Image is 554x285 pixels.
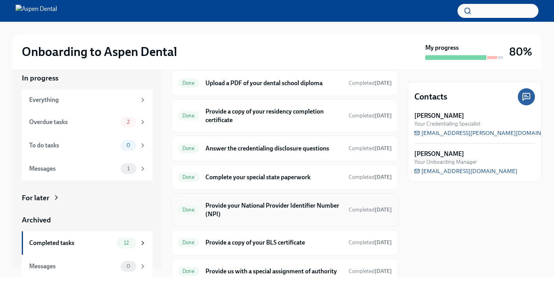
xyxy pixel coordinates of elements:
[16,5,57,17] img: Aspen Dental
[205,267,342,276] h6: Provide us with a special assignment of authority
[22,110,153,134] a: Overdue tasks2
[29,96,136,104] div: Everything
[22,157,153,180] a: Messages1
[414,91,447,103] h4: Contacts
[375,174,392,180] strong: [DATE]
[349,79,392,87] span: June 10th, 2025 10:10
[122,142,135,148] span: 0
[29,262,117,271] div: Messages
[349,173,392,181] span: July 11th, 2025 09:32
[375,239,392,246] strong: [DATE]
[119,240,133,246] span: 12
[178,171,392,184] a: DoneComplete your special state paperworkCompleted[DATE]
[205,79,342,87] h6: Upload a PDF of your dental school diploma
[178,200,392,220] a: DoneProvide your National Provider Identifier Number (NPI)Completed[DATE]
[29,141,117,150] div: To do tasks
[349,145,392,152] span: July 11th, 2025 09:30
[122,263,135,269] span: 0
[178,77,392,89] a: DoneUpload a PDF of your dental school diplomaCompleted[DATE]
[178,174,199,180] span: Done
[22,89,153,110] a: Everything
[178,145,199,151] span: Done
[349,239,392,246] span: Completed
[205,173,342,182] h6: Complete your special state paperwork
[22,44,177,59] h2: Onboarding to Aspen Dental
[375,268,392,275] strong: [DATE]
[414,150,464,158] strong: [PERSON_NAME]
[414,167,517,175] a: [EMAIL_ADDRESS][DOMAIN_NAME]
[414,158,477,166] span: Your Onboarding Manager
[349,112,392,119] span: Completed
[29,118,117,126] div: Overdue tasks
[375,206,392,213] strong: [DATE]
[22,73,153,83] a: In progress
[22,231,153,255] a: Completed tasks12
[509,45,532,59] h3: 80%
[205,201,342,219] h6: Provide your National Provider Identifier Number (NPI)
[22,193,153,203] a: For later
[349,80,392,86] span: Completed
[414,112,464,120] strong: [PERSON_NAME]
[178,207,199,213] span: Done
[123,166,134,171] span: 1
[349,239,392,246] span: June 16th, 2025 09:53
[349,268,392,275] span: Completed
[349,206,392,213] span: Completed
[414,120,480,128] span: Your Credentialing Specialist
[22,193,49,203] div: For later
[375,80,392,86] strong: [DATE]
[178,265,392,278] a: DoneProvide us with a special assignment of authorityCompleted[DATE]
[178,142,392,155] a: DoneAnswer the credentialing disclosure questionsCompleted[DATE]
[425,44,459,52] strong: My progress
[178,236,392,249] a: DoneProvide a copy of your BLS certificateCompleted[DATE]
[349,206,392,213] span: July 11th, 2025 11:14
[22,215,153,225] a: Archived
[122,119,134,125] span: 2
[375,145,392,152] strong: [DATE]
[29,164,117,173] div: Messages
[349,268,392,275] span: June 10th, 2025 14:46
[22,255,153,278] a: Messages0
[22,134,153,157] a: To do tasks0
[349,112,392,119] span: June 10th, 2025 10:11
[349,145,392,152] span: Completed
[178,106,392,126] a: DoneProvide a copy of your residency completion certificateCompleted[DATE]
[205,107,342,124] h6: Provide a copy of your residency completion certificate
[178,113,199,119] span: Done
[29,239,114,247] div: Completed tasks
[375,112,392,119] strong: [DATE]
[205,144,342,153] h6: Answer the credentialing disclosure questions
[178,80,199,86] span: Done
[178,240,199,245] span: Done
[205,238,342,247] h6: Provide a copy of your BLS certificate
[178,268,199,274] span: Done
[349,174,392,180] span: Completed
